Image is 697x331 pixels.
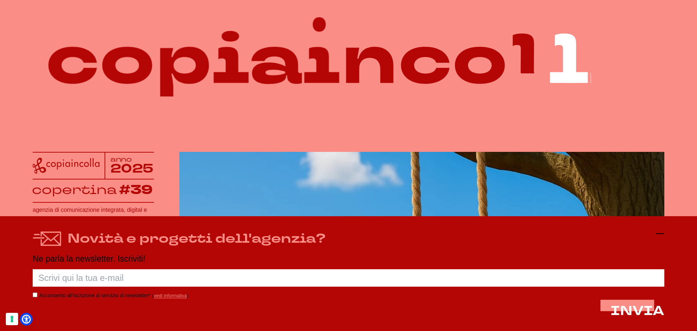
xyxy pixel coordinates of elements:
[22,315,31,324] a: Open Accessibility Menu
[110,155,132,164] tspan: anno
[611,302,664,320] span: INVIA
[119,181,154,199] tspan: #39
[33,206,154,223] h1: agenzia di comunicazione integrata, digital e pubblicità
[32,181,117,198] tspan: copertina
[152,293,188,298] span: ( )
[154,293,187,298] a: vedi informativa
[6,313,18,325] button: Le tue preferenze relative al consenso per le tecnologie di tracciamento
[33,254,664,263] p: Ne parla la newsletter. Iscriviti!
[611,304,664,318] button: INVIA
[68,229,326,249] h4: Novità e progetti dell'agenzia?
[33,269,664,287] input: Scrivi qui la tua e-mail
[39,292,150,298] label: Acconsento all’iscrizione al servizio di newsletter*
[110,161,154,177] tspan: 2025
